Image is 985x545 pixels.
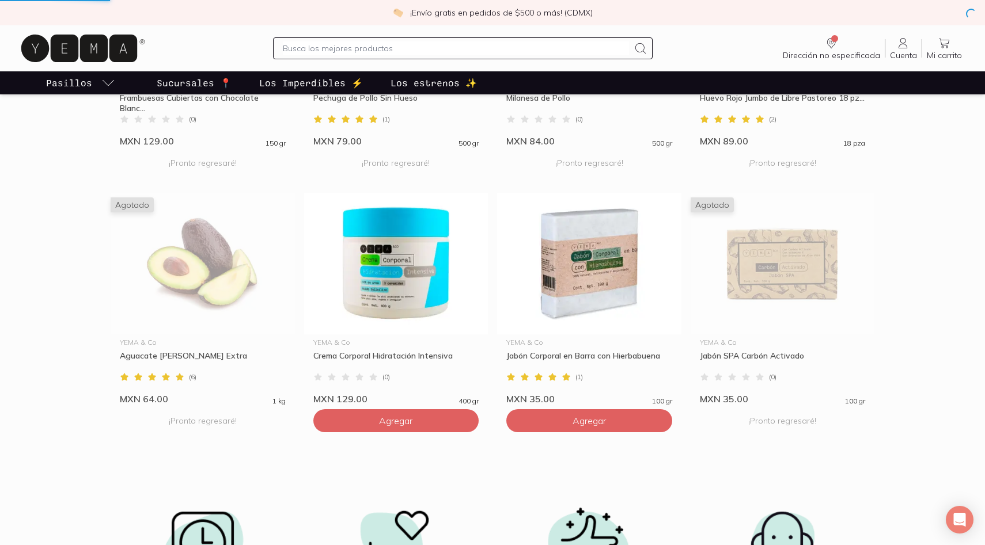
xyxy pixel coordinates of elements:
[922,36,967,60] a: Mi carrito
[120,350,286,371] div: Aguacate [PERSON_NAME] Extra
[120,393,168,405] span: MXN 64.00
[700,393,748,405] span: MXN 35.00
[700,409,866,432] p: ¡Pronto regresaré!
[459,140,479,147] span: 500 gr
[154,71,234,94] a: Sucursales 📍
[769,374,776,380] span: ( 0 )
[506,409,672,432] button: Agregar
[382,116,390,123] span: ( 1 )
[46,76,92,90] p: Pasillos
[391,76,477,90] p: Los estrenos ✨
[313,151,479,174] p: ¡Pronto regresaré!
[157,76,232,90] p: Sucursales 📍
[845,398,865,405] span: 100 gr
[506,151,672,174] p: ¡Pronto regresaré!
[259,76,363,90] p: Los Imperdibles ⚡️
[111,197,154,212] span: Agotado
[700,135,748,147] span: MXN 89.00
[652,398,672,405] span: 100 gr
[573,415,606,426] span: Agregar
[890,50,917,60] span: Cuenta
[843,140,865,147] span: 18 pza
[266,140,286,147] span: 150 gr
[506,339,672,346] div: YEMA & Co
[313,339,479,346] div: YEMA & Co
[120,93,286,113] div: Frambuesas Cubiertas con Chocolate Blanc...
[313,393,368,405] span: MXN 129.00
[497,193,681,405] a: Jabón Corporal en Barra con HierbabuenaYEMA & CoJabón Corporal en Barra con Hierbabuena(1)MXN 35....
[946,506,973,533] div: Open Intercom Messenger
[272,398,286,405] span: 1 kg
[927,50,962,60] span: Mi carrito
[313,93,479,113] div: Pechuga de Pollo Sin Hueso
[778,36,885,60] a: Dirección no especificada
[700,151,866,174] p: ¡Pronto regresaré!
[379,415,412,426] span: Agregar
[885,36,922,60] a: Cuenta
[313,409,479,432] button: Agregar
[700,93,866,113] div: Huevo Rojo Jumbo de Libre Pastoreo 18 pz...
[459,398,479,405] span: 400 gr
[382,374,390,380] span: ( 0 )
[189,374,196,380] span: ( 6 )
[691,193,875,334] img: Jabón SPA Carbón Activado
[497,193,681,334] img: Jabón Corporal en Barra con Hierbabuena
[120,409,286,432] p: ¡Pronto regresaré!
[691,193,875,405] a: Jabón SPA Carbón ActivadoAgotadoYEMA & CoJabón SPA Carbón Activado(0)MXN 35.00100 gr
[700,339,866,346] div: YEMA & Co
[575,374,583,380] span: ( 1 )
[313,350,479,371] div: Crema Corporal Hidratación Intensiva
[410,7,593,18] p: ¡Envío gratis en pedidos de $500 o más! (CDMX)
[506,93,672,113] div: Milanesa de Pollo
[120,339,286,346] div: YEMA & Co
[120,135,174,147] span: MXN 129.00
[304,193,488,334] img: Crema Corporal Hidratación Intensiva
[120,151,286,174] p: ¡Pronto regresaré!
[506,135,555,147] span: MXN 84.00
[111,193,295,405] a: Aguacate Hass ExtraAgotadoYEMA & CoAguacate [PERSON_NAME] Extra(6)MXN 64.001 kg
[691,197,734,212] span: Agotado
[652,140,672,147] span: 500 gr
[189,116,196,123] span: ( 0 )
[111,193,295,334] img: Aguacate Hass Extra
[44,71,118,94] a: pasillo-todos-link
[575,116,583,123] span: ( 0 )
[257,71,365,94] a: Los Imperdibles ⚡️
[783,50,880,60] span: Dirección no especificada
[506,350,672,371] div: Jabón Corporal en Barra con Hierbabuena
[700,350,866,371] div: Jabón SPA Carbón Activado
[393,7,403,18] img: check
[506,393,555,405] span: MXN 35.00
[304,193,488,405] a: Crema Corporal Hidratación IntensivaYEMA & CoCrema Corporal Hidratación Intensiva(0)MXN 129.00400 gr
[283,41,628,55] input: Busca los mejores productos
[313,135,362,147] span: MXN 79.00
[388,71,479,94] a: Los estrenos ✨
[769,116,776,123] span: ( 2 )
